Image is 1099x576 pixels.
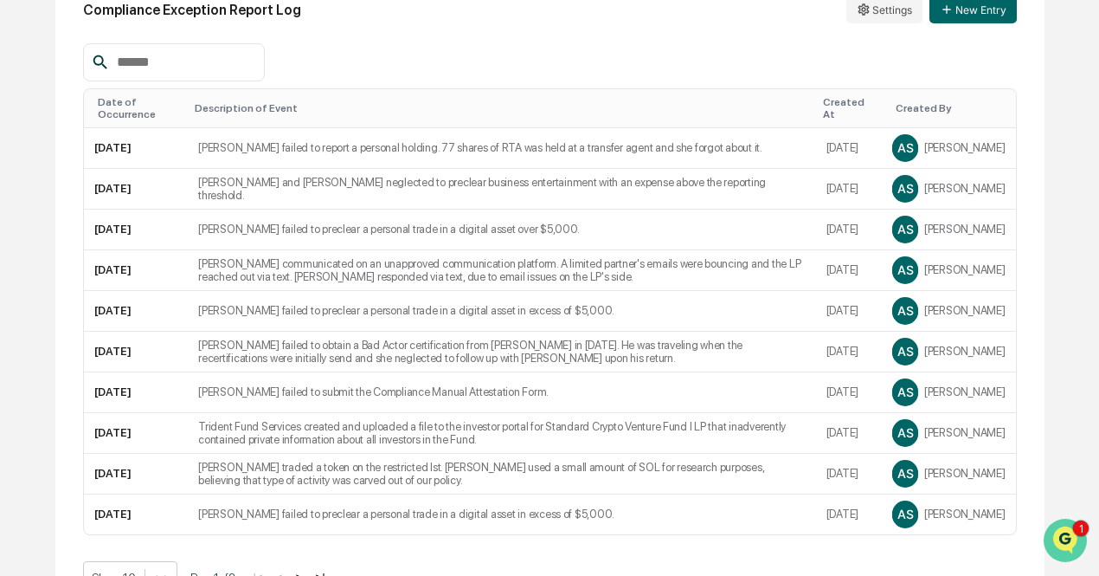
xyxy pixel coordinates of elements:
[84,291,189,332] td: [DATE]
[143,368,215,385] span: Attestations
[10,361,119,392] a: 🖐️Preclearance
[892,176,1005,202] div: [PERSON_NAME]
[897,140,913,155] span: AS
[84,332,189,372] td: [DATE]
[816,413,883,454] td: [DATE]
[10,394,116,425] a: 🔎Data Lookup
[17,146,48,178] img: 1746055101610-c473b297-6a78-478c-a979-82029cc54cd1
[84,495,189,534] td: [DATE]
[892,379,1005,405] div: [PERSON_NAME]
[17,280,45,307] img: Jack Rasmussen
[816,210,883,250] td: [DATE]
[816,454,883,495] td: [DATE]
[816,169,883,210] td: [DATE]
[897,181,913,196] span: AS
[897,466,913,481] span: AS
[892,420,1005,446] div: [PERSON_NAME]
[84,169,189,210] td: [DATE]
[17,403,31,417] div: 🔎
[816,332,883,372] td: [DATE]
[84,454,189,495] td: [DATE]
[294,152,315,172] button: Start new chat
[83,2,301,18] h2: Compliance Exception Report Log
[897,262,913,277] span: AS
[892,217,1005,243] div: [PERSON_NAME]
[144,296,150,310] span: •
[188,495,815,534] td: [PERSON_NAME] failed to preclear a personal trade in a digital asset in excess of $5,000.
[36,146,67,178] img: 8933085812038_c878075ebb4cc5468115_72.jpg
[125,370,139,384] div: 🗄️
[188,332,815,372] td: [PERSON_NAME] failed to obtain a Bad Actor certification from [PERSON_NAME] in [DATE]. He was tra...
[17,206,116,220] div: Past conversations
[98,96,182,120] div: Toggle SortBy
[54,249,140,263] span: [PERSON_NAME]
[896,102,1008,114] div: Toggle SortBy
[35,401,109,418] span: Data Lookup
[17,370,31,384] div: 🖐️
[17,233,45,261] img: Ashley Sweren
[188,128,815,169] td: [PERSON_NAME] failed to report a personal holding. 77 shares of RTA was held at a transfer agent ...
[816,495,883,534] td: [DATE]
[188,372,815,413] td: [PERSON_NAME] failed to submit the Compliance Manual Attestation Form.
[78,164,238,178] div: We're available if you need us!
[78,146,284,164] div: Start new chat
[897,385,913,399] span: AS
[897,344,913,359] span: AS
[897,425,913,440] span: AS
[816,291,883,332] td: [DATE]
[84,250,189,291] td: [DATE]
[892,502,1005,527] div: [PERSON_NAME]
[892,339,1005,365] div: [PERSON_NAME]
[188,454,815,495] td: [PERSON_NAME] traded a token on the restricted lst. [PERSON_NAME] used a small amount of SOL for ...
[144,249,150,263] span: •
[17,50,315,78] p: How can we help?
[268,203,315,223] button: See all
[897,222,913,236] span: AS
[892,135,1005,161] div: [PERSON_NAME]
[84,372,189,413] td: [DATE]
[188,210,815,250] td: [PERSON_NAME] failed to preclear a personal trade in a digital asset over $5,000.
[816,128,883,169] td: [DATE]
[1044,519,1090,566] iframe: Open customer support
[188,413,815,454] td: Trident Fund Services created and uploaded a file to the investor portal for Standard Crypto Vent...
[119,361,222,392] a: 🗄️Attestations
[153,249,189,263] span: [DATE]
[816,372,883,413] td: [DATE]
[897,507,913,521] span: AS
[153,296,189,310] span: [DATE]
[188,291,815,332] td: [PERSON_NAME] failed to preclear a personal trade in a digital asset in excess of $5,000.
[195,102,808,114] div: Toggle SortBy
[35,368,112,385] span: Preclearance
[188,169,815,210] td: [PERSON_NAME] and [PERSON_NAME] neglected to preclear business entertainment with an expense abov...
[35,297,48,311] img: 1746055101610-c473b297-6a78-478c-a979-82029cc54cd1
[172,429,209,442] span: Pylon
[84,128,189,169] td: [DATE]
[84,413,189,454] td: [DATE]
[892,298,1005,324] div: [PERSON_NAME]
[54,296,140,310] span: [PERSON_NAME]
[122,428,209,442] a: Powered byPylon
[892,257,1005,283] div: [PERSON_NAME]
[892,461,1005,487] div: [PERSON_NAME]
[816,250,883,291] td: [DATE]
[84,210,189,250] td: [DATE]
[897,303,913,318] span: AS
[188,250,815,291] td: [PERSON_NAME] communicated on an unapproved communication platform. A limited partner's emails we...
[823,96,876,120] div: Toggle SortBy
